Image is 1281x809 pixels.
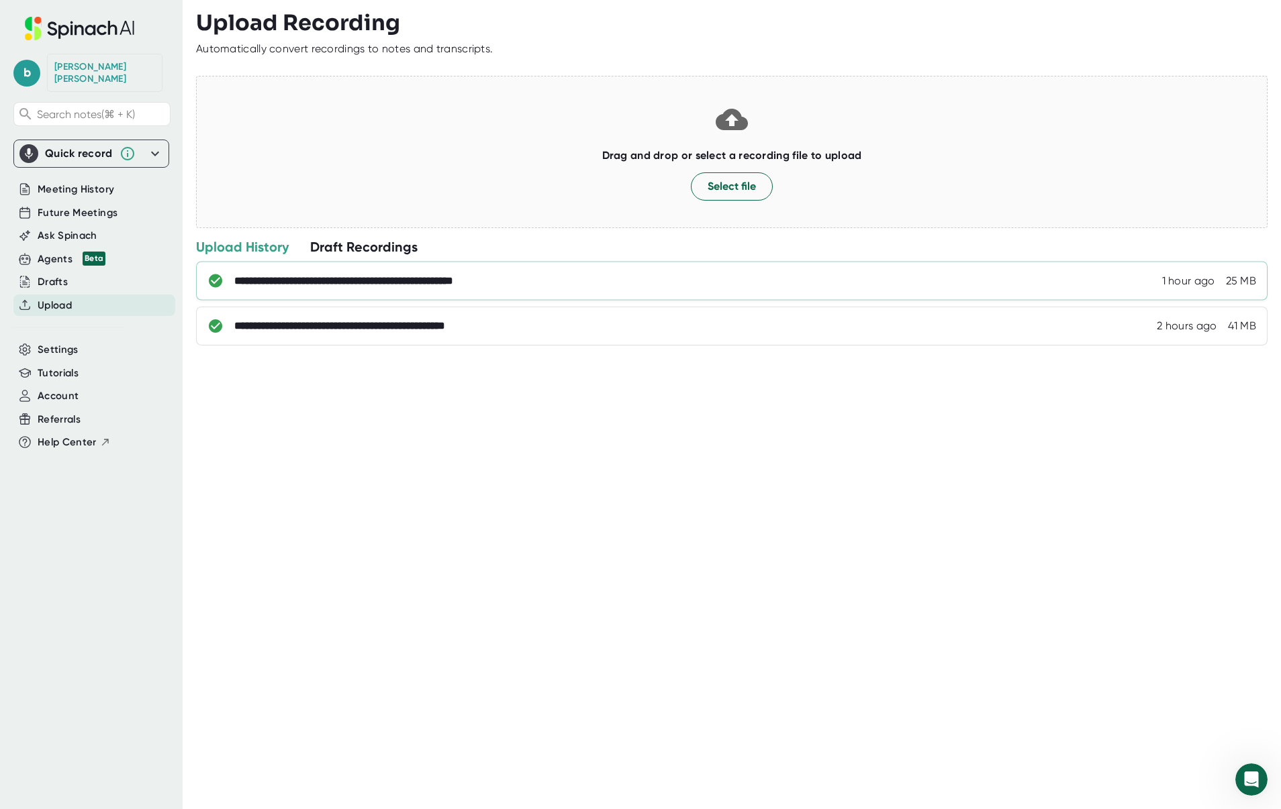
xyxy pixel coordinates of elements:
[708,178,756,195] span: Select file
[13,180,255,251] div: Recent messageProfile image for FinIf you still need any help with your recordings or using Quick...
[19,140,163,167] div: Quick record
[28,192,241,206] div: Recent message
[38,435,111,450] button: Help Center
[37,108,135,121] span: Search notes (⌘ + K)
[28,212,54,239] img: Profile image for Fin
[60,225,73,239] div: Fin
[1226,274,1257,288] div: 25 MB
[28,327,241,341] div: Getting Started with Spinach AI
[27,25,48,47] img: logo
[38,228,97,244] button: Ask Spinach
[38,274,68,290] button: Drafts
[28,397,241,411] div: FAQ
[38,252,105,267] button: Agents Beta
[196,10,1268,36] h3: Upload Recording
[231,21,255,46] div: Close
[27,141,242,164] p: How can we help?
[169,21,196,48] img: Profile image for Karin
[38,182,114,197] button: Meeting History
[60,213,889,223] span: If you still need any help with your recordings or using Quick Record, I’m here to assist. Would ...
[13,60,40,87] span: b
[213,452,234,462] span: Help
[38,298,72,313] button: Upload
[30,452,60,462] span: Home
[14,386,254,450] div: FAQFrequently Asked Questions about Getting Started,…
[28,269,224,283] div: Send us a message
[76,225,113,239] div: • [DATE]
[1157,319,1217,333] div: 8/18/2025, 2:00:03 PM
[83,252,105,266] div: Beta
[13,258,255,309] div: Send us a messageWe typically reply in a few hours
[38,412,81,427] button: Referrals
[89,419,179,472] button: Messages
[310,238,418,256] div: Draft Recordings
[45,147,113,160] div: Quick record
[179,419,269,472] button: Help
[691,172,773,201] button: Select file
[1235,763,1268,796] iframe: Intercom live chat
[54,61,155,85] div: Brett Michaels
[111,452,158,462] span: Messages
[196,42,493,56] div: Automatically convert recordings to notes and transcripts.
[14,316,254,380] div: Getting Started with Spinach AISpinach helps run your meeting, summarize the conversation and…
[38,435,97,450] span: Help Center
[195,21,222,48] img: Profile image for Yoav
[14,201,254,250] div: Profile image for FinIf you still need any help with your recordings or using Quick Record, I’m h...
[38,252,105,267] div: Agents
[28,283,224,297] div: We typically reply in a few hours
[28,413,226,437] span: Frequently Asked Questions about Getting Started,…
[602,149,862,162] b: Drag and drop or select a recording file to upload
[1162,274,1215,288] div: 8/18/2025, 3:09:30 PM
[38,205,117,221] button: Future Meetings
[1228,319,1257,333] div: 41 MB
[38,342,79,358] button: Settings
[28,342,236,367] span: Spinach helps run your meeting, summarize the conversation and…
[38,366,79,381] button: Tutorials
[38,388,79,404] button: Account
[27,95,242,141] p: Hi! Need help using Spinach AI?👋
[196,238,289,256] div: Upload History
